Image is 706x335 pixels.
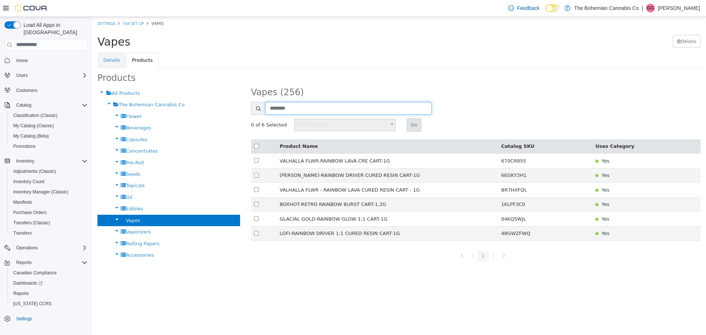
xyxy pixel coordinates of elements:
[574,4,639,13] p: The Bohemian Cannabis Co
[658,4,700,13] p: [PERSON_NAME]
[10,198,35,207] a: Manifests
[1,243,90,253] button: Operations
[21,21,88,36] span: Load All Apps in [GEOGRAPHIC_DATA]
[647,4,654,13] span: GG
[16,102,31,108] span: Catalog
[500,209,609,224] td: Yes
[10,111,88,120] span: Classification (Classic)
[1,85,90,96] button: Customers
[10,198,88,207] span: Manifests
[13,86,88,95] span: Customers
[646,4,655,13] div: Givar Gilani
[500,166,609,181] td: Yes
[13,56,31,65] a: Home
[31,4,52,9] a: Tax Set Up
[1,55,90,66] button: Home
[34,154,48,160] span: Seeds
[7,110,90,121] button: Classification (Classic)
[13,258,88,267] span: Reports
[13,56,88,65] span: Home
[159,70,212,81] span: Vapes (256)
[13,143,36,149] span: Promotions
[34,212,59,218] span: Vaporizers
[185,180,406,195] td: BOXHOT-RETRO RAINBOW BURST CART-1.2G
[7,121,90,131] button: My Catalog (Classic)
[397,234,408,245] a: 〉
[13,113,58,118] span: Classification (Classic)
[10,177,88,186] span: Inventory Count
[7,197,90,207] button: Manifests
[6,56,44,66] span: Products
[185,166,406,181] td: VALHALLA FLWR - RAINBOW LAVA CURED RESIN CART - 1G
[500,151,609,166] td: Yes
[13,291,29,296] span: Reports
[27,85,93,90] span: The Bohemian Cannabis Co
[10,132,88,140] span: My Catalog (Beta)
[13,199,32,205] span: Manifests
[16,58,28,64] span: Home
[406,180,500,195] td: 1KLPF3C0
[7,131,90,141] button: My Catalog (Beta)
[7,299,90,309] button: [US_STATE] CCRS
[10,218,88,227] span: Transfers (Classic)
[10,299,88,308] span: Washington CCRS
[505,1,542,15] a: Feedback
[13,280,43,286] span: Dashboards
[15,4,48,12] img: Cova
[581,18,609,31] button: Delete
[13,101,88,110] span: Catalog
[500,122,609,137] th: Uses Category
[185,195,406,210] td: GLACIAL GOLD-RAINBOW GLOW 1:1 CART-1G
[34,131,66,137] span: Concentrates
[34,166,53,171] span: Topicals
[20,74,48,79] span: All Products
[6,18,39,31] span: Vapes
[10,142,88,151] span: Promotions
[13,270,57,276] span: Canadian Compliance
[375,234,386,245] a: 〈
[60,4,72,9] span: Vapes
[10,229,88,238] span: Transfers
[10,229,35,238] a: Transfers
[406,166,500,181] td: BR7HXFQL
[10,279,88,288] span: Dashboards
[10,177,47,186] a: Inventory Count
[185,209,406,224] td: LOFI-RAINBOW DRIVER 1:1 CURED RESIN CART-1G
[10,218,53,227] a: Transfers (Classic)
[7,288,90,299] button: Reports
[1,70,90,81] button: Users
[16,245,38,251] span: Operations
[13,157,88,165] span: Inventory
[406,137,500,152] td: 670CR855
[406,195,500,210] td: 04KQ5WJL
[13,220,50,226] span: Transfers (Classic)
[10,289,88,298] span: Reports
[315,101,329,115] button: Go
[10,121,57,130] a: My Catalog (Classic)
[7,177,90,187] button: Inventory Count
[10,188,71,196] a: Inventory Manager (Classic)
[203,102,294,114] span: Bulk Actions
[13,230,32,236] span: Transfers
[10,208,88,217] span: Purchase Orders
[34,120,56,125] span: Capsules
[10,208,50,217] a: Purchase Orders
[13,243,41,252] button: Operations
[13,210,47,215] span: Purchase Orders
[10,111,61,120] a: Classification (Classic)
[10,121,88,130] span: My Catalog (Classic)
[34,97,50,102] span: Flower
[1,156,90,166] button: Inventory
[159,104,195,112] span: 0 of 6 Selected
[13,86,40,95] a: Customers
[642,4,643,13] p: |
[7,268,90,278] button: Canadian Compliance
[7,218,90,228] button: Transfers (Classic)
[7,141,90,152] button: Promotions
[16,72,28,78] span: Users
[34,36,67,51] a: Products
[13,133,49,139] span: My Catalog (Beta)
[1,313,90,324] button: Settings
[406,122,500,137] th: Catalog SKU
